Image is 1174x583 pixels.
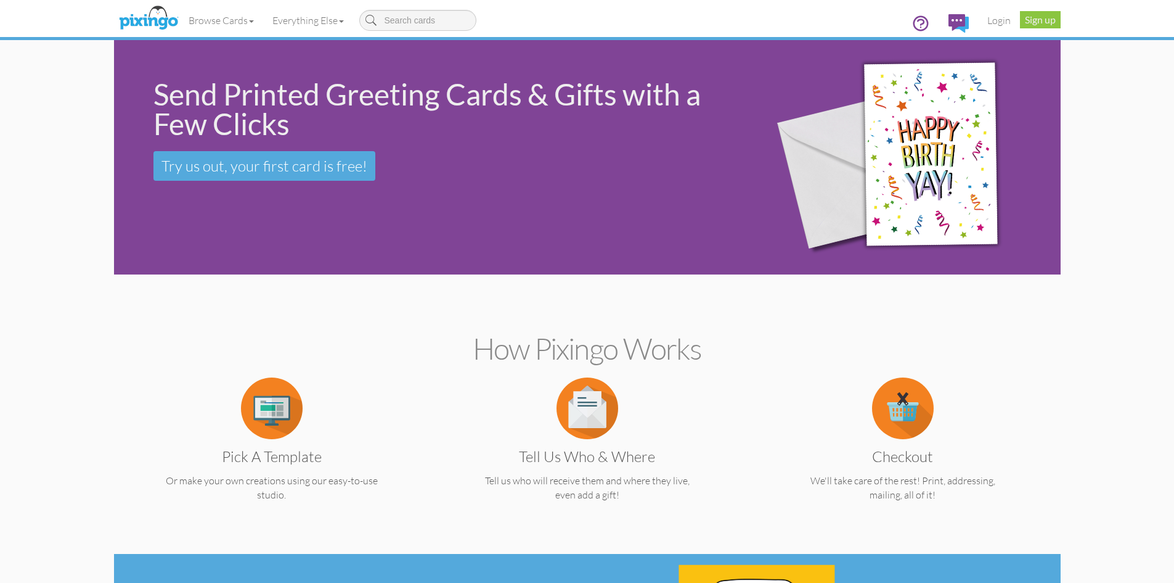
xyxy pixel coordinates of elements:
[755,23,1053,292] img: 942c5090-71ba-4bfc-9a92-ca782dcda692.png
[454,474,721,502] p: Tell us who will receive them and where they live, even add a gift!
[1020,11,1061,28] a: Sign up
[463,449,712,465] h3: Tell us Who & Where
[769,474,1037,502] p: We'll take care of the rest! Print, addressing, mailing, all of it!
[948,14,969,33] img: comments.svg
[769,401,1037,502] a: Checkout We'll take care of the rest! Print, addressing, mailing, all of it!
[778,449,1027,465] h3: Checkout
[241,378,303,439] img: item.alt
[153,151,375,181] a: Try us out, your first card is free!
[161,157,367,175] span: Try us out, your first card is free!
[147,449,396,465] h3: Pick a Template
[359,10,476,31] input: Search cards
[263,5,353,36] a: Everything Else
[454,401,721,502] a: Tell us Who & Where Tell us who will receive them and where they live, even add a gift!
[116,3,181,34] img: pixingo logo
[872,378,934,439] img: item.alt
[153,80,735,139] div: Send Printed Greeting Cards & Gifts with a Few Clicks
[138,474,406,502] p: Or make your own creations using our easy-to-use studio.
[556,378,618,439] img: item.alt
[978,5,1020,36] a: Login
[179,5,263,36] a: Browse Cards
[138,401,406,502] a: Pick a Template Or make your own creations using our easy-to-use studio.
[136,333,1039,365] h2: How Pixingo works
